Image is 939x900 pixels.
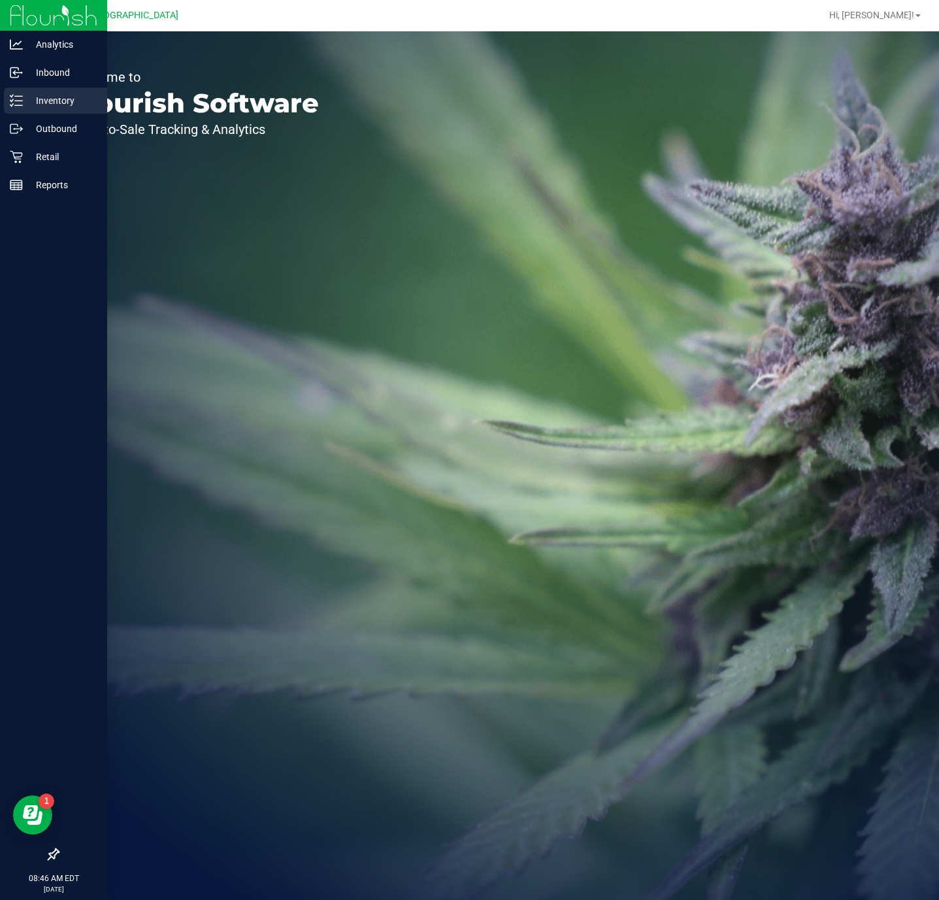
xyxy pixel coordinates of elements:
p: 08:46 AM EDT [6,873,101,884]
p: Reports [23,177,101,193]
span: Hi, [PERSON_NAME]! [829,10,914,20]
iframe: Resource center unread badge [39,793,54,809]
inline-svg: Reports [10,178,23,192]
p: Flourish Software [71,90,319,116]
inline-svg: Retail [10,150,23,163]
inline-svg: Analytics [10,38,23,51]
iframe: Resource center [13,795,52,835]
p: Inventory [23,93,101,108]
p: Seed-to-Sale Tracking & Analytics [71,123,319,136]
p: Retail [23,149,101,165]
inline-svg: Outbound [10,122,23,135]
p: Welcome to [71,71,319,84]
p: [DATE] [6,884,101,894]
inline-svg: Inbound [10,66,23,79]
p: Outbound [23,121,101,137]
p: Analytics [23,37,101,52]
inline-svg: Inventory [10,94,23,107]
p: Inbound [23,65,101,80]
span: [GEOGRAPHIC_DATA] [89,10,178,21]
